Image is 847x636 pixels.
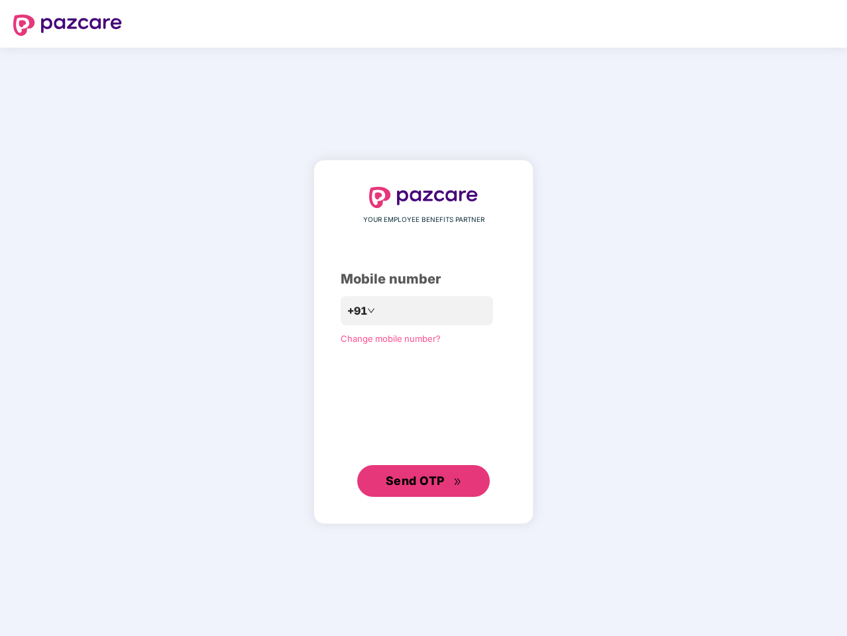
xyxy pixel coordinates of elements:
[13,15,122,36] img: logo
[357,465,490,497] button: Send OTPdouble-right
[341,269,506,290] div: Mobile number
[363,215,484,225] span: YOUR EMPLOYEE BENEFITS PARTNER
[369,187,478,208] img: logo
[341,333,441,344] a: Change mobile number?
[347,303,367,319] span: +91
[453,478,462,486] span: double-right
[367,307,375,315] span: down
[386,474,445,488] span: Send OTP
